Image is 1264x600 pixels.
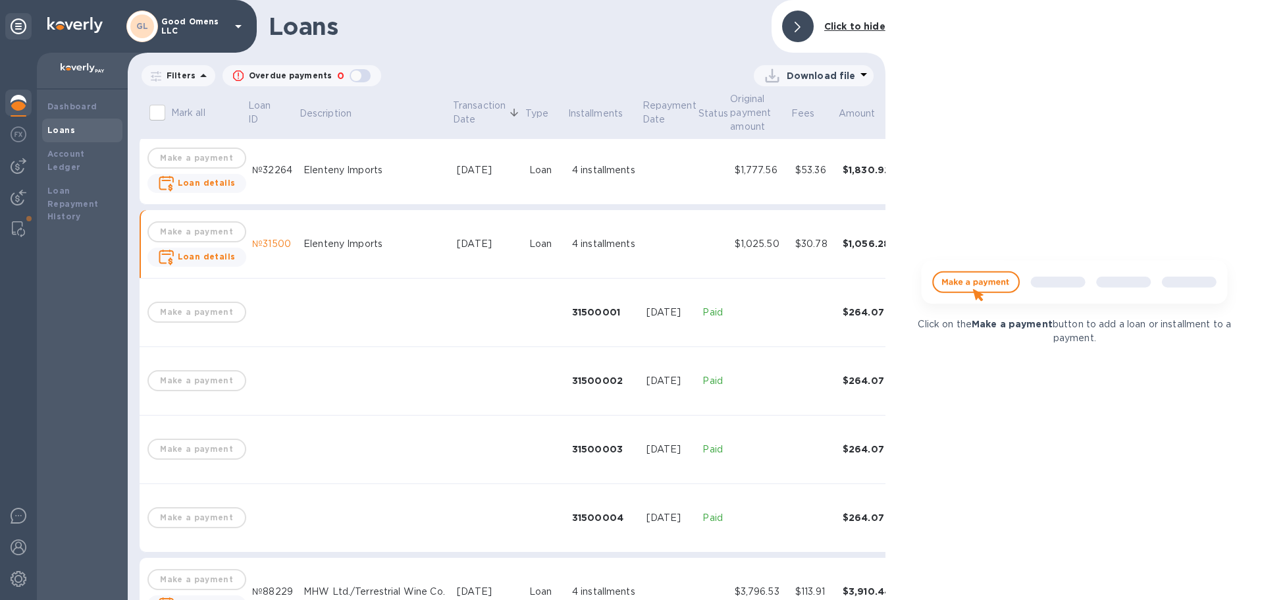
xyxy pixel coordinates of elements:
img: Foreign exchange [11,126,26,142]
div: [DATE] [646,511,693,525]
div: [DATE] [646,443,693,456]
div: $1,830.92 [843,163,897,177]
div: $3,910.44 [843,585,897,598]
div: 31500002 [572,374,636,387]
div: [DATE] [457,237,519,251]
b: Click to hide [824,21,885,32]
div: $264.07 [843,443,897,456]
span: Fees [791,107,832,121]
p: Original payment amount [730,92,772,134]
span: Description [300,107,369,121]
b: Loan details [178,178,236,188]
p: Good Omens LLC [161,17,227,36]
b: Make a payment [972,319,1053,329]
p: Status [698,107,728,121]
p: Paid [702,306,724,319]
div: Elenteny Imports [303,163,446,177]
div: №88229 [252,585,293,599]
b: GL [136,21,149,31]
p: Overdue payments [249,70,332,82]
span: Amount [839,107,893,121]
span: Loan ID [248,99,297,126]
p: Installments [568,107,623,121]
p: Paid [702,443,724,456]
b: Loan details [178,252,236,261]
div: 31500001 [572,306,636,319]
b: Account Ledger [47,149,85,172]
p: Amount [839,107,876,121]
div: $1,056.28 [843,237,897,250]
div: [DATE] [646,374,693,388]
div: 4 installments [572,163,636,177]
button: Loan details [147,248,246,267]
div: 4 installments [572,585,636,599]
div: Loan [529,585,562,599]
h1: Loans [269,13,761,40]
div: $264.07 [843,511,897,524]
div: $30.78 [795,237,832,251]
p: Description [300,107,352,121]
div: Elenteny Imports [303,237,446,251]
p: Download file [787,69,856,82]
div: $53.36 [795,163,832,177]
b: Loans [47,125,75,135]
img: Logo [47,17,103,33]
b: Dashboard [47,101,97,111]
button: Loan details [147,174,246,193]
p: Repayment Date [643,99,697,126]
div: 31500004 [572,511,636,524]
button: Overdue payments0 [223,65,381,86]
p: Loan ID [248,99,280,126]
p: Filters [161,70,196,81]
p: Paid [702,511,724,525]
div: [DATE] [457,585,519,599]
b: Loan Repayment History [47,186,99,222]
div: 4 installments [572,237,636,251]
p: 0 [337,69,344,83]
p: Paid [702,374,724,388]
div: MHW Ltd./Terrestrial Wine Co. [303,585,446,599]
div: $113.91 [795,585,832,599]
span: Type [525,107,566,121]
div: $1,025.50 [735,237,785,251]
div: 31500003 [572,443,636,456]
div: $264.07 [843,306,897,319]
div: Loan [529,237,562,251]
div: [DATE] [646,306,693,319]
div: №32264 [252,163,293,177]
div: №31500 [252,237,293,251]
span: Original payment amount [730,92,789,134]
div: Loan [529,163,562,177]
div: $3,796.53 [735,585,785,599]
div: $264.07 [843,374,897,387]
p: Mark all [171,106,205,120]
span: Transaction Date [453,99,523,126]
p: Click on the button to add a loan or installment to a payment. [910,317,1238,345]
p: Transaction Date [453,99,506,126]
p: Type [525,107,549,121]
div: $1,777.56 [735,163,785,177]
span: Installments [568,107,641,121]
p: Fees [791,107,815,121]
div: [DATE] [457,163,519,177]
